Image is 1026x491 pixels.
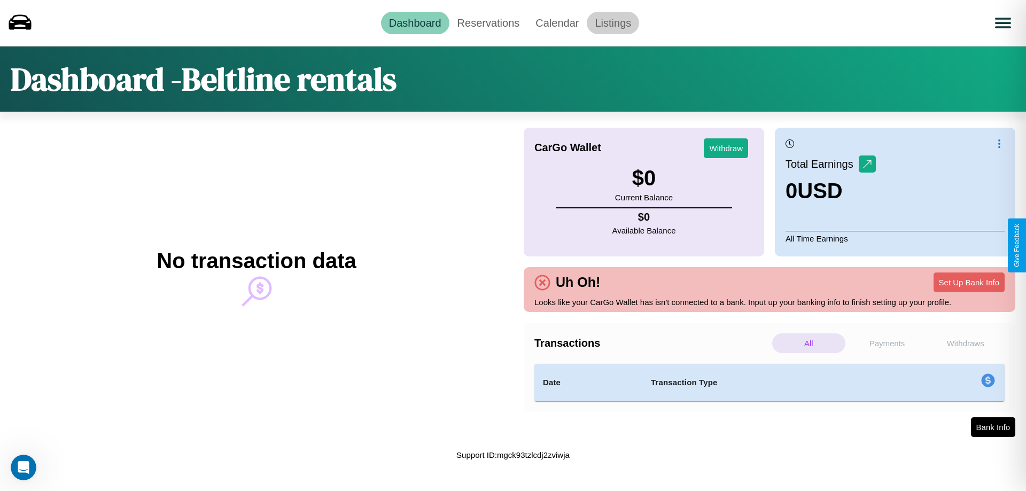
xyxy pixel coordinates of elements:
[988,8,1018,38] button: Open menu
[527,12,587,34] a: Calendar
[534,364,1005,401] table: simple table
[934,272,1005,292] button: Set Up Bank Info
[612,211,676,223] h4: $ 0
[615,166,673,190] h3: $ 0
[534,295,1005,309] p: Looks like your CarGo Wallet has isn't connected to a bank. Input up your banking info to finish ...
[534,142,601,154] h4: CarGo Wallet
[550,275,605,290] h4: Uh Oh!
[651,376,893,389] h4: Transaction Type
[381,12,449,34] a: Dashboard
[786,154,859,174] p: Total Earnings
[456,448,570,462] p: Support ID: mgck93tzlcdj2zviwja
[11,57,397,101] h1: Dashboard - Beltline rentals
[587,12,639,34] a: Listings
[11,455,36,480] iframe: Intercom live chat
[543,376,634,389] h4: Date
[772,333,845,353] p: All
[786,179,876,203] h3: 0 USD
[449,12,528,34] a: Reservations
[786,231,1005,246] p: All Time Earnings
[534,337,770,349] h4: Transactions
[851,333,924,353] p: Payments
[971,417,1015,437] button: Bank Info
[929,333,1002,353] p: Withdraws
[1013,224,1021,267] div: Give Feedback
[157,249,356,273] h2: No transaction data
[612,223,676,238] p: Available Balance
[615,190,673,205] p: Current Balance
[704,138,748,158] button: Withdraw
